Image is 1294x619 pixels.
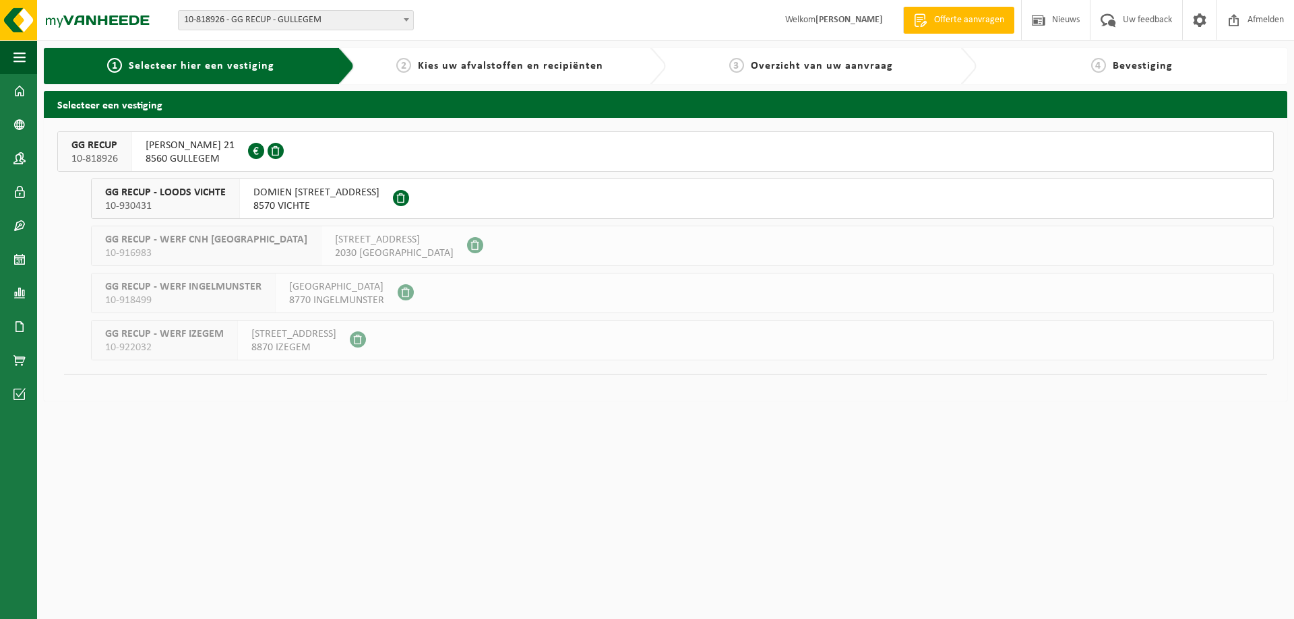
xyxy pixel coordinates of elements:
button: GG RECUP - LOODS VICHTE 10-930431 DOMIEN [STREET_ADDRESS]8570 VICHTE [91,178,1274,219]
span: Kies uw afvalstoffen en recipiënten [418,61,603,71]
button: GG RECUP 10-818926 [PERSON_NAME] 218560 GULLEGEM [57,131,1274,172]
span: 4 [1091,58,1106,73]
span: [STREET_ADDRESS] [335,233,454,247]
a: Offerte aanvragen [903,7,1014,34]
span: 3 [729,58,744,73]
span: 10-818926 [71,152,118,166]
span: 10-922032 [105,341,224,354]
span: [GEOGRAPHIC_DATA] [289,280,384,294]
span: GG RECUP - LOODS VICHTE [105,186,226,199]
h2: Selecteer een vestiging [44,91,1287,117]
span: DOMIEN [STREET_ADDRESS] [253,186,379,199]
span: 2030 [GEOGRAPHIC_DATA] [335,247,454,260]
span: 8570 VICHTE [253,199,379,213]
span: 10-918499 [105,294,261,307]
strong: [PERSON_NAME] [815,15,883,25]
span: 10-930431 [105,199,226,213]
span: [PERSON_NAME] 21 [146,139,235,152]
span: Overzicht van uw aanvraag [751,61,893,71]
span: GG RECUP [71,139,118,152]
span: 10-818926 - GG RECUP - GULLEGEM [179,11,413,30]
span: 8870 IZEGEM [251,341,336,354]
span: 8770 INGELMUNSTER [289,294,384,307]
span: 10-916983 [105,247,307,260]
span: 1 [107,58,122,73]
span: [STREET_ADDRESS] [251,327,336,341]
span: Offerte aanvragen [931,13,1008,27]
span: 10-818926 - GG RECUP - GULLEGEM [178,10,414,30]
span: 8560 GULLEGEM [146,152,235,166]
span: Bevestiging [1113,61,1173,71]
span: 2 [396,58,411,73]
span: GG RECUP - WERF IZEGEM [105,327,224,341]
span: GG RECUP - WERF CNH [GEOGRAPHIC_DATA] [105,233,307,247]
span: Selecteer hier een vestiging [129,61,274,71]
span: GG RECUP - WERF INGELMUNSTER [105,280,261,294]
